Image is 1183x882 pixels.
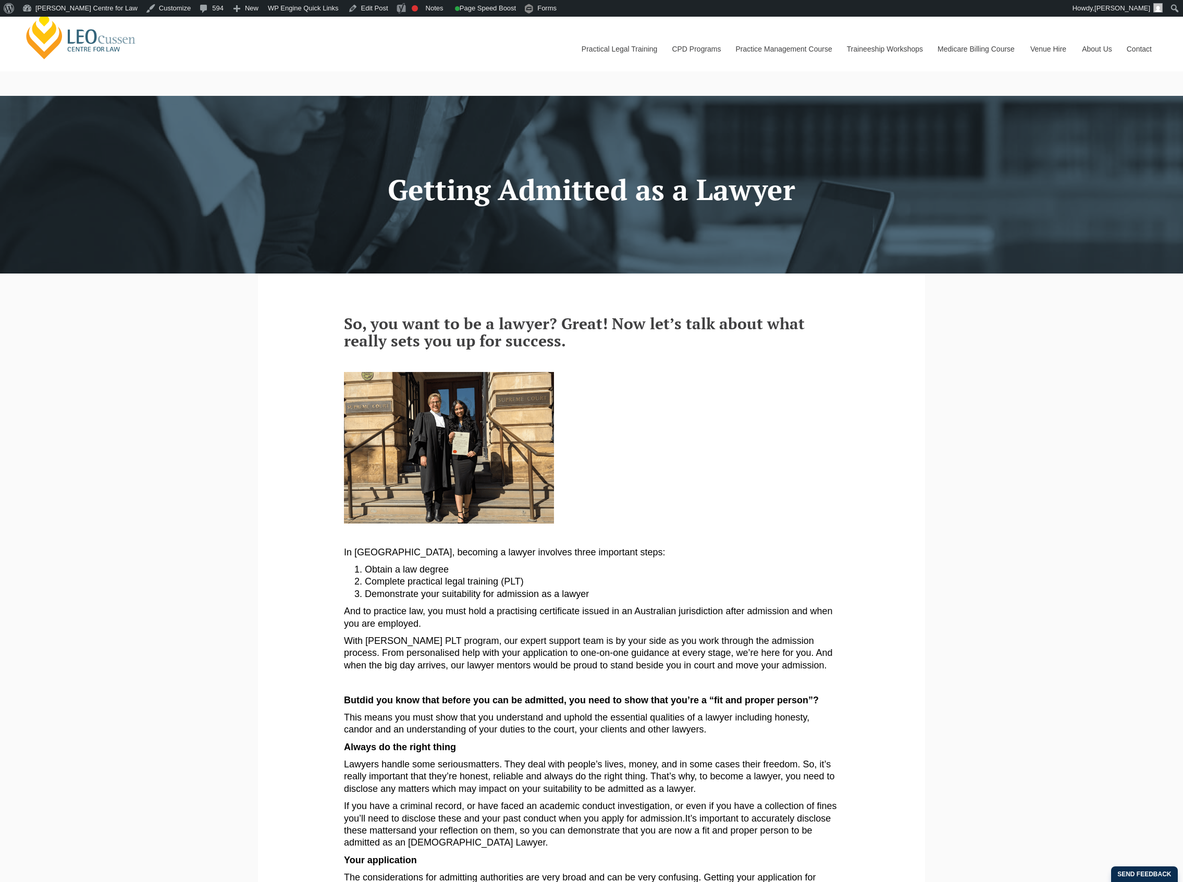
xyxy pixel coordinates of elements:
a: About Us [1074,27,1119,71]
span: But [344,695,360,705]
a: CPD Programs [664,27,728,71]
p: In [GEOGRAPHIC_DATA], becoming a lawyer involves three important steps: [344,546,839,558]
p: With [PERSON_NAME] PLT program, our expert support team is by your side as you work through the a... [344,635,839,672]
span: Demonstrate your suitability for admission as a lawyer [365,589,589,599]
span: [PERSON_NAME] [1094,4,1150,12]
a: Practical Legal Training [574,27,664,71]
span: . They deal with people’s lives, money, and in some cases their freedom. So, it’s really importan... [344,759,835,794]
h1: Getting Admitted as a Lawyer [266,174,917,206]
span: So, yo [344,313,388,334]
a: Traineeship Workshops [839,27,930,71]
span: Always do the right thing [344,742,456,752]
div: Focus keyphrase not set [412,5,418,11]
span: matters [468,759,499,769]
a: Medicare Billing Course [930,27,1022,71]
span: did you know that before you can be admitted, you need to show that you’re a “fit and proper person” [360,695,813,705]
span: Your application [344,855,417,865]
span: If you have a criminal record, or have faced an academic conduct investigation, or even if you ha... [344,801,837,823]
span: And to practice law, you must hold a practising certificate issued in an Australian jurisdiction ... [344,606,833,628]
span: Complete practical legal training (PLT) [365,576,524,587]
span: ? [813,695,819,705]
span: Lawyers handle some serious [344,759,468,769]
iframe: LiveChat chat widget [1113,812,1157,856]
a: Practice Management Course [728,27,839,71]
span: This means you must show that you understand and uphold the essential qualities of a lawyer inclu... [344,712,809,735]
a: Contact [1119,27,1160,71]
span: and your reflection on them, so you can demonstrate that you are now a fit and proper person to b... [344,825,812,848]
a: Venue Hire [1022,27,1074,71]
span: u want to be a lawyer? Great! Now let’s talk about what really sets you up for success. [344,313,805,351]
span: Obtain a law degree [365,564,449,575]
a: [PERSON_NAME] Centre for Law [23,11,139,60]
